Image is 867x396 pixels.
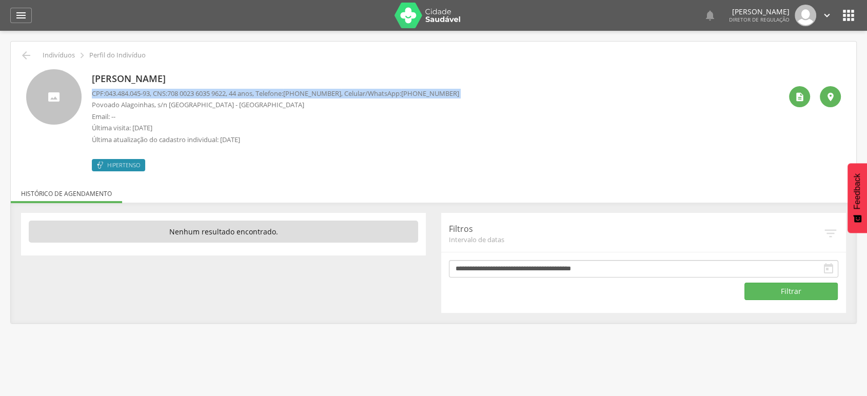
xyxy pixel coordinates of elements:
[43,51,75,60] p: Indivíduos
[853,173,862,209] span: Feedback
[449,223,823,235] p: Filtros
[89,51,146,60] p: Perfil do Indivíduo
[167,89,226,98] span: 708 0023 6035 9622
[449,235,823,244] span: Intervalo de datas
[92,72,459,86] p: [PERSON_NAME]
[795,92,805,102] i: 
[744,283,838,300] button: Filtrar
[10,8,32,23] a: 
[15,9,27,22] i: 
[283,89,341,98] span: [PHONE_NUMBER]
[76,50,88,61] i: 
[840,7,857,24] i: 
[823,226,838,241] i: 
[704,5,716,26] a: 
[92,135,459,145] p: Última atualização do cadastro individual: [DATE]
[92,100,459,110] p: Povoado Alagoinhas, s/n [GEOGRAPHIC_DATA] - [GEOGRAPHIC_DATA]
[92,123,459,133] p: Última visita: [DATE]
[29,221,418,243] p: Nenhum resultado encontrado.
[92,89,459,98] p: CPF: , CNS: , 44 anos, Telefone: , Celular/WhatsApp:
[105,89,150,98] span: 043.484.045-93
[401,89,459,98] span: [PHONE_NUMBER]
[107,161,140,169] span: Hipertenso
[20,49,32,62] i: 
[822,263,835,275] i: 
[729,8,790,15] p: [PERSON_NAME]
[821,5,833,26] a: 
[92,112,459,122] p: Email: --
[821,10,833,21] i: 
[704,9,716,22] i: 
[825,92,836,102] i: 
[729,16,790,23] span: Diretor de regulação
[848,163,867,233] button: Feedback - Mostrar pesquisa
